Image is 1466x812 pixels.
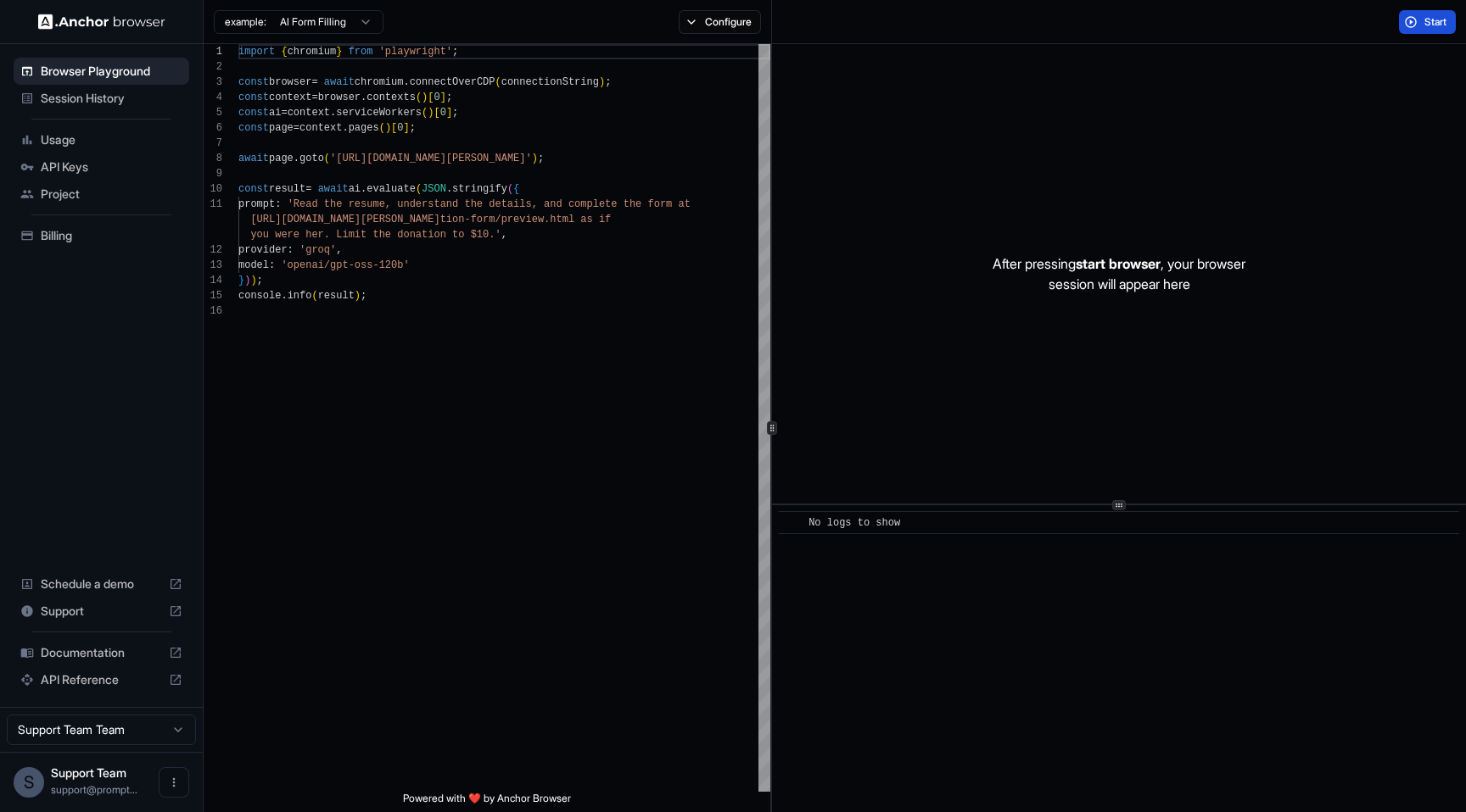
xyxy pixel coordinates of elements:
span: ) [422,92,428,103]
span: = [305,183,311,195]
span: contexts [366,92,416,103]
span: Usage [41,131,182,148]
span: = [294,122,299,134]
span: lete the form at [593,198,691,210]
span: Billing [41,227,182,244]
span: 'Read the resume, understand the details, and comp [288,198,593,210]
span: page [269,122,294,134]
span: ( [495,76,501,88]
span: . [361,183,366,195]
span: Schedule a demo [41,576,162,592]
span: API Keys [41,159,182,175]
span: browser [318,92,361,103]
span: result [269,183,305,195]
span: ] [403,122,409,134]
span: ) [428,107,434,119]
span: ) [244,275,250,286]
div: Usage [14,126,189,153]
span: ] [440,92,446,103]
span: = [281,107,287,119]
span: { [281,46,287,58]
div: Billing [14,222,189,249]
span: Support Team [51,765,126,780]
span: . [403,76,409,88]
span: : [269,259,275,271]
span: 0 [434,92,439,103]
span: ) [385,122,391,134]
div: 2 [204,59,222,75]
span: ai [269,107,281,119]
span: ; [446,92,452,103]
div: 4 [204,90,222,105]
span: browser [269,76,311,88]
div: Session History [14,85,189,112]
span: start browser [1076,255,1161,272]
div: 16 [204,303,222,319]
span: from [349,46,373,58]
div: Project [14,181,189,208]
span: await [324,76,355,88]
span: chromium [288,46,337,58]
span: const [238,76,269,88]
span: await [318,183,349,195]
span: Browser Playground [41,63,182,80]
button: Open menu [159,767,189,798]
span: ​ [787,514,796,531]
span: stringify [452,183,507,195]
span: ( [379,122,385,134]
span: ) [250,275,256,286]
span: ; [605,76,611,88]
div: S [14,767,44,798]
span: ) [355,290,361,302]
span: : [275,198,281,210]
div: Schedule a demo [14,570,189,598]
span: ( [311,290,317,302]
span: Support [41,603,162,620]
span: 0 [397,122,403,134]
span: goto [299,153,324,164]
button: Start [1399,10,1456,34]
span: . [446,183,452,195]
div: 12 [204,242,222,258]
span: . [342,122,348,134]
span: page [269,153,294,164]
div: 5 [204,105,222,120]
span: , [336,244,342,256]
div: 11 [204,197,222,212]
span: serviceWorkers [336,107,422,119]
span: const [238,183,269,195]
span: ; [538,153,544,164]
span: 'groq' [299,244,336,256]
span: tion-form/preview.html as if [440,214,612,225]
span: ; [410,122,416,134]
span: Start [1424,15,1448,29]
span: context [288,107,330,119]
span: support@prompt.security [51,783,137,796]
span: , [501,229,507,241]
span: chromium [355,76,404,88]
span: context [299,122,342,134]
span: [ [391,122,397,134]
span: provider [238,244,288,256]
div: Browser Playground [14,58,189,85]
span: example: [225,15,266,29]
span: : [288,244,294,256]
span: ; [361,290,366,302]
div: 9 [204,166,222,181]
span: ) [532,153,538,164]
span: ( [416,92,422,103]
div: 14 [204,273,222,288]
span: context [269,92,311,103]
span: const [238,122,269,134]
span: prompt [238,198,275,210]
div: 10 [204,181,222,197]
span: Powered with ❤️ by Anchor Browser [403,792,571,812]
div: 6 [204,120,222,136]
div: API Keys [14,153,189,181]
div: Documentation [14,639,189,666]
span: import [238,46,275,58]
span: 0 [440,107,446,119]
span: = [311,76,317,88]
span: } [336,46,342,58]
div: Support [14,598,189,625]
